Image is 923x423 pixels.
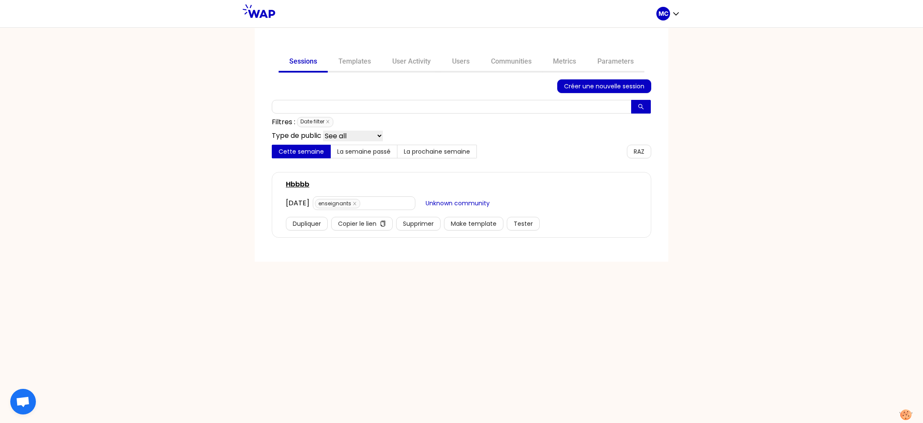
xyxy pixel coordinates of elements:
[353,201,357,206] span: close
[315,199,360,208] span: enseignants
[297,117,333,127] span: Date filter
[514,219,533,228] span: Tester
[382,52,441,73] a: User Activity
[272,117,295,127] p: Filtres :
[279,147,324,156] span: Cette semaine
[656,7,680,20] button: MC
[444,217,503,230] button: Make template
[564,82,644,91] span: Créer une nouvelle session
[286,217,328,230] button: Dupliquer
[331,217,393,230] button: Copier le liencopy
[631,100,651,114] button: search
[419,196,497,210] button: Unknown community
[426,198,490,208] span: Unknown community
[658,9,668,18] p: MC
[627,145,651,158] button: RAZ
[587,52,644,73] a: Parameters
[557,79,651,93] button: Créer une nouvelle session
[403,219,434,228] span: Supprimer
[10,389,36,414] a: Ouvrir le chat
[380,221,386,228] span: copy
[338,219,376,228] span: Copier le lien
[634,147,644,156] span: RAZ
[286,198,309,208] div: [DATE]
[404,147,470,156] span: La prochaine semaine
[286,179,309,190] a: Hbbbb
[337,147,391,156] span: La semaine passé
[396,217,441,230] button: Supprimer
[326,120,330,124] span: close
[507,217,540,230] button: Tester
[328,52,382,73] a: Templates
[441,52,480,73] a: Users
[272,131,321,141] p: Type de public
[542,52,587,73] a: Metrics
[480,52,542,73] a: Communities
[293,219,321,228] span: Dupliquer
[279,52,328,73] a: Sessions
[638,104,644,111] span: search
[451,219,497,228] span: Make template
